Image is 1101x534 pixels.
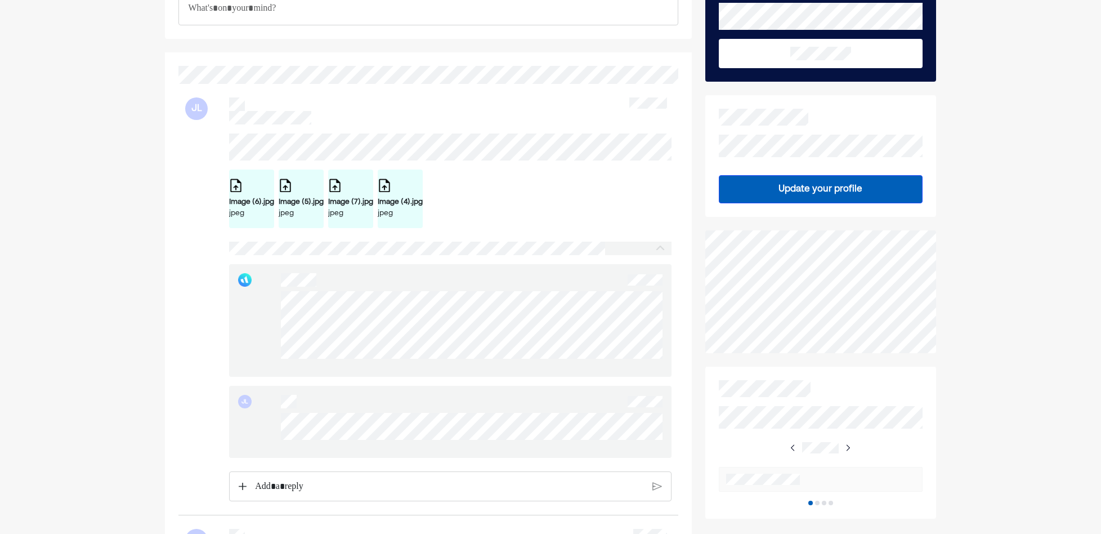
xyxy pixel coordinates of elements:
[238,395,252,408] div: JL
[249,472,650,501] div: Rich Text Editor. Editing area: main
[789,443,798,452] img: right-arrow
[279,197,324,208] div: Image (5).jpg
[229,197,274,208] div: Image (6).jpg
[185,97,208,120] div: JL
[328,197,373,208] div: Image (7).jpg
[328,208,373,219] div: jpeg
[378,197,423,208] div: Image (4).jpg
[843,443,852,452] img: right-arrow
[229,208,274,219] div: jpeg
[279,208,324,219] div: jpeg
[719,175,922,203] button: Update your profile
[378,208,423,219] div: jpeg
